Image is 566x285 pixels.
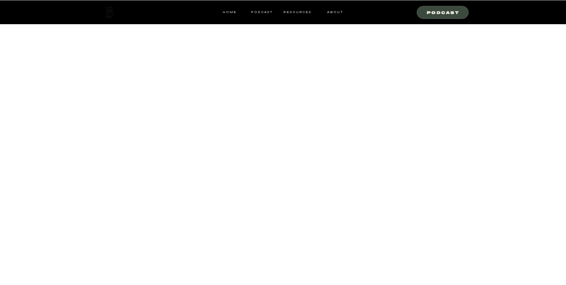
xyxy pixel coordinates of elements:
[421,9,465,15] a: Podcast
[249,9,275,15] a: Podcast
[281,9,311,15] a: resources
[223,9,236,15] a: HOME
[327,9,343,15] a: ABOUT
